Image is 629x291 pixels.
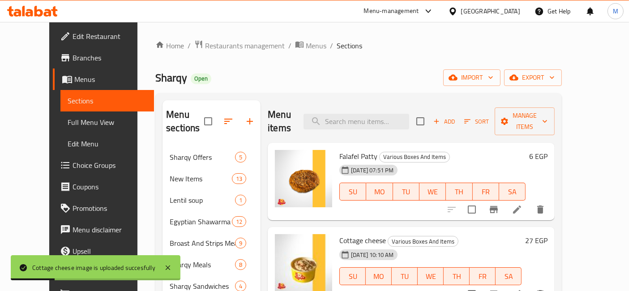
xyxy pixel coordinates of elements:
a: Restaurants management [194,40,285,51]
span: Select to update [462,200,481,219]
button: Manage items [495,107,555,135]
span: Restaurants management [205,40,285,51]
div: items [235,259,246,270]
button: import [443,69,501,86]
span: Coupons [73,181,147,192]
h2: Menu sections [166,108,204,135]
button: WE [419,183,446,201]
button: Add [430,115,458,128]
a: Menus [295,40,326,51]
button: Sort [462,115,491,128]
span: TH [449,185,469,198]
span: Upsell [73,246,147,257]
span: Menus [74,74,147,85]
a: Menus [53,68,154,90]
div: Lentil soup1 [163,189,261,211]
span: SU [343,270,362,283]
a: Edit menu item [512,204,522,215]
span: 4 [235,282,246,291]
span: Open [191,75,211,82]
span: Menu disclaimer [73,224,147,235]
span: SU [343,185,363,198]
span: Branches [73,52,147,63]
div: Egyptian Shawarma12 [163,211,261,232]
button: TU [393,183,419,201]
span: Edit Restaurant [73,31,147,42]
span: Choice Groups [73,160,147,171]
span: Promotions [73,203,147,214]
button: FR [473,183,499,201]
span: Edit Menu [68,138,147,149]
div: New Items13 [163,168,261,189]
li: / [188,40,191,51]
span: Select all sections [199,112,218,131]
span: Menus [306,40,326,51]
span: 9 [235,239,246,248]
h2: Menu items [268,108,293,135]
button: TH [444,267,470,285]
button: SA [496,267,522,285]
div: items [235,238,246,248]
li: / [288,40,291,51]
span: Cottage cheese [339,234,386,247]
div: Broast And Strips Meals9 [163,232,261,254]
button: MO [366,267,392,285]
span: SA [503,185,522,198]
a: Choice Groups [53,154,154,176]
span: M [613,6,618,16]
div: New Items [170,173,232,184]
span: 12 [232,218,246,226]
span: Sharqy [155,68,187,88]
span: Various Boxes And Items [380,152,449,162]
button: export [504,69,562,86]
button: FR [470,267,496,285]
span: Various Boxes And Items [388,236,458,247]
div: Broast And Strips Meals [170,238,235,248]
span: Select section [411,112,430,131]
img: Falafel Patty [275,150,332,207]
span: Sections [68,95,147,106]
a: Coupons [53,176,154,197]
button: delete [530,199,551,220]
span: [DATE] 07:51 PM [347,166,397,175]
div: items [232,173,246,184]
input: search [304,114,409,129]
a: Menu disclaimer [53,219,154,240]
span: MO [370,185,389,198]
div: Egyptian Shawarma [170,216,232,227]
a: Edit Menu [60,133,154,154]
span: FR [473,270,492,283]
span: 13 [232,175,246,183]
a: Edit Restaurant [53,26,154,47]
button: TH [446,183,472,201]
button: SU [339,267,366,285]
div: [GEOGRAPHIC_DATA] [461,6,520,16]
a: Full Menu View [60,111,154,133]
div: Various Boxes And Items [379,152,450,163]
span: Sharqy Meals [170,259,235,270]
span: Manage items [502,110,548,133]
button: SU [339,183,366,201]
span: Sections [337,40,362,51]
li: / [330,40,333,51]
span: Lentil soup [170,195,235,205]
button: Branch-specific-item [483,199,505,220]
span: Full Menu View [68,117,147,128]
span: TU [395,270,414,283]
span: Sort [464,116,489,127]
div: Sharqy Meals8 [163,254,261,275]
div: Sharqy Offers5 [163,146,261,168]
span: Sharqy Offers [170,152,235,163]
a: Promotions [53,197,154,219]
button: Add section [239,111,261,132]
span: TH [447,270,466,283]
span: Add item [430,115,458,128]
div: Open [191,73,211,84]
a: Upsell [53,240,154,262]
a: Home [155,40,184,51]
h6: 27 EGP [525,234,548,247]
span: 5 [235,153,246,162]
